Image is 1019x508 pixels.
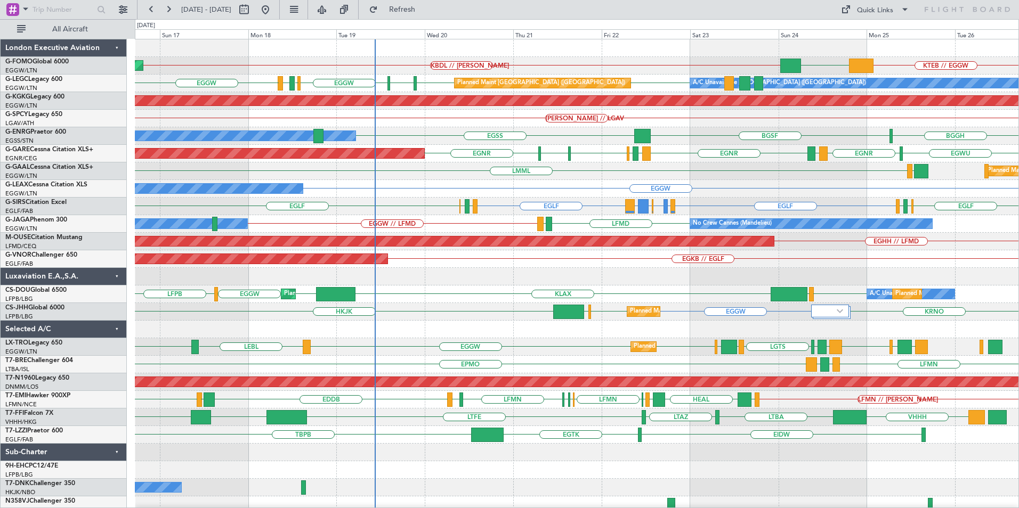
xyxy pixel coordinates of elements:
a: T7-N1960Legacy 650 [5,375,69,381]
span: G-LEGC [5,76,28,83]
span: T7-N1960 [5,375,35,381]
a: EGGW/LTN [5,67,37,75]
a: EGGW/LTN [5,190,37,198]
span: T7-DNK [5,480,29,487]
div: Planned Maint [GEOGRAPHIC_DATA] ([GEOGRAPHIC_DATA]) [634,339,802,355]
a: G-VNORChallenger 650 [5,252,77,258]
a: T7-EMIHawker 900XP [5,392,70,399]
span: T7-LZZI [5,428,27,434]
div: Mon 18 [248,29,337,39]
span: CS-JHH [5,305,28,311]
div: Wed 20 [425,29,513,39]
div: A/C Unavailable [GEOGRAPHIC_DATA] ([GEOGRAPHIC_DATA]) [693,75,866,91]
a: G-GARECessna Citation XLS+ [5,146,93,153]
a: LX-TROLegacy 650 [5,340,62,346]
span: LX-TRO [5,340,28,346]
a: EGGW/LTN [5,225,37,233]
a: G-SIRSCitation Excel [5,199,67,206]
button: Quick Links [836,1,915,18]
a: T7-BREChallenger 604 [5,357,73,364]
a: CS-DOUGlobal 6500 [5,287,67,293]
a: LFPB/LBG [5,295,33,303]
a: DNMM/LOS [5,383,38,391]
a: 9H-EHCPC12/47E [5,463,58,469]
a: EGNR/CEG [5,154,37,162]
span: G-JAGA [5,217,30,223]
span: Refresh [380,6,425,13]
a: EGLF/FAB [5,436,33,444]
span: 9H-EHC [5,463,29,469]
input: Trip Number [33,2,94,18]
div: Mon 25 [867,29,955,39]
div: Fri 22 [602,29,690,39]
a: T7-FFIFalcon 7X [5,410,53,416]
a: M-OUSECitation Mustang [5,234,83,241]
a: G-ENRGPraetor 600 [5,129,66,135]
a: G-JAGAPhenom 300 [5,217,67,223]
a: T7-DNKChallenger 350 [5,480,75,487]
a: EGGW/LTN [5,172,37,180]
a: LFMN/NCE [5,400,37,408]
div: Tue 19 [336,29,425,39]
a: LGAV/ATH [5,119,34,127]
span: N358VJ [5,498,29,504]
a: EGGW/LTN [5,348,37,356]
span: G-FOMO [5,59,33,65]
a: G-SPCYLegacy 650 [5,111,62,118]
div: Planned Maint [GEOGRAPHIC_DATA] ([GEOGRAPHIC_DATA]) [630,304,798,319]
div: Sun 24 [779,29,867,39]
span: All Aircraft [28,26,112,33]
a: EGLF/FAB [5,207,33,215]
span: G-SIRS [5,199,26,206]
div: [DATE] [137,21,155,30]
a: LFPB/LBG [5,471,33,479]
span: T7-FFI [5,410,24,416]
a: EGGW/LTN [5,102,37,110]
span: T7-EMI [5,392,26,399]
a: LTBA/ISL [5,365,29,373]
a: CS-JHHGlobal 6000 [5,305,64,311]
span: G-ENRG [5,129,30,135]
div: Quick Links [857,5,893,16]
span: G-SPCY [5,111,28,118]
a: EGLF/FAB [5,260,33,268]
a: EGGW/LTN [5,84,37,92]
a: EGSS/STN [5,137,34,145]
span: G-GAAL [5,164,30,170]
div: A/C Unavailable [870,286,914,302]
span: G-LEAX [5,182,28,188]
span: CS-DOU [5,287,30,293]
div: Thu 21 [513,29,602,39]
a: LFMD/CEQ [5,242,36,250]
a: T7-LZZIPraetor 600 [5,428,63,434]
a: G-FOMOGlobal 6000 [5,59,69,65]
button: Refresh [364,1,428,18]
a: G-GAALCessna Citation XLS+ [5,164,93,170]
div: No Crew Cannes (Mandelieu) [693,216,772,232]
a: LFPB/LBG [5,313,33,321]
a: HKJK/NBO [5,488,35,496]
img: arrow-gray.svg [837,309,843,313]
span: G-VNOR [5,252,31,258]
span: [DATE] - [DATE] [181,5,231,14]
div: Planned Maint [GEOGRAPHIC_DATA] ([GEOGRAPHIC_DATA]) [284,286,452,302]
span: T7-BRE [5,357,27,364]
span: G-GARE [5,146,30,153]
div: Planned Maint [GEOGRAPHIC_DATA] ([GEOGRAPHIC_DATA]) [457,75,625,91]
a: G-LEGCLegacy 600 [5,76,62,83]
a: N358VJChallenger 350 [5,498,75,504]
button: All Aircraft [12,21,116,38]
div: Sun 17 [160,29,248,39]
span: G-KGKG [5,94,30,100]
a: G-LEAXCessna Citation XLS [5,182,87,188]
span: M-OUSE [5,234,31,241]
a: G-KGKGLegacy 600 [5,94,64,100]
div: Sat 23 [690,29,779,39]
a: VHHH/HKG [5,418,37,426]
